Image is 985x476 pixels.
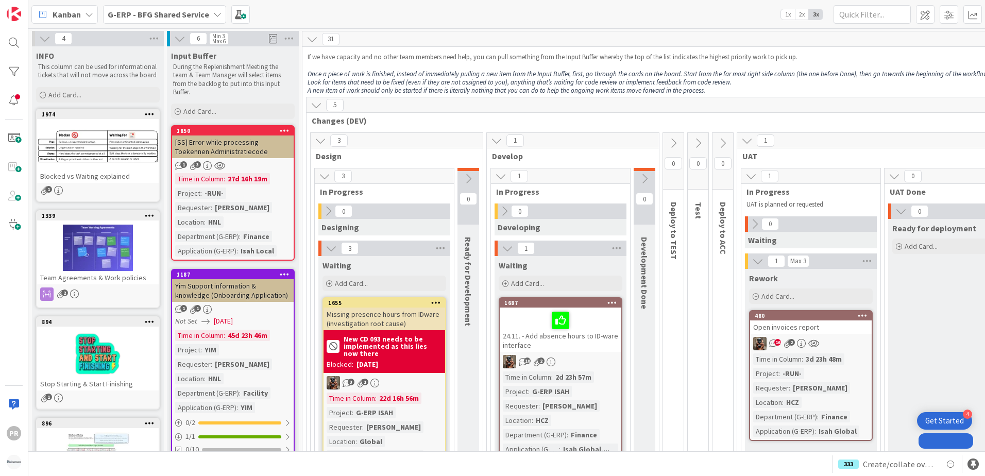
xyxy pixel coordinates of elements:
img: VK [503,355,516,368]
span: Waiting [322,260,351,270]
span: : [528,386,530,397]
span: : [355,436,357,447]
span: 31 [322,33,339,45]
div: Requester [503,400,538,412]
div: HCZ [784,397,802,408]
div: Yim Support information & knowledge (Onboarding Application) [172,279,294,302]
span: Rework [749,273,778,283]
img: VK [327,376,340,389]
div: Project [175,188,200,199]
div: 480Open invoices report [750,311,872,334]
div: 1850 [172,126,294,135]
span: 0 [665,157,682,169]
div: 2d 23h 57m [553,371,594,383]
span: 0 [460,193,477,205]
span: Add Card... [511,279,544,288]
span: : [204,216,206,228]
span: : [567,429,568,440]
img: avatar [7,455,21,469]
div: 22d 16h 56m [377,393,421,404]
div: Global [357,436,385,447]
div: 0/2 [172,416,294,429]
div: Project [753,368,778,379]
div: Department (G-ERP) [753,411,817,422]
div: -RUN- [202,188,226,199]
span: 3 [341,242,359,254]
span: : [239,387,241,399]
span: : [778,368,780,379]
div: 480 [750,311,872,320]
div: Blocked: [327,359,353,370]
div: Department (G-ERP) [327,450,390,462]
span: INFO [36,50,54,61]
span: : [236,402,238,413]
span: Deploy to TEST [669,202,679,260]
span: Add Card... [905,242,938,251]
div: Isah Local [238,245,277,257]
span: Waiting [748,235,777,245]
div: 1687 [504,299,621,307]
div: 1/1 [172,430,294,443]
div: VK [750,337,872,350]
span: : [224,173,225,184]
span: : [362,421,364,433]
input: Quick Filter... [834,5,911,24]
div: G-ERP ISAH [530,386,572,397]
div: Location [175,216,204,228]
span: Add Card... [183,107,216,116]
div: PR [7,426,21,440]
div: HNL [206,216,224,228]
div: 1339Team Agreements & Work policies [37,211,159,284]
div: 1687 [500,298,621,308]
span: 2 [788,339,795,346]
div: Finance [241,231,272,242]
span: 3x [809,9,823,20]
span: : [538,400,540,412]
div: 1850 [177,127,294,134]
div: Requester [327,421,362,433]
span: In Progress [320,186,441,197]
span: : [204,373,206,384]
span: 1 [194,305,201,312]
em: Look for items that need to be fixed (even if they are not assigned to you), anything that’s wait... [308,78,732,87]
div: Location [503,415,532,426]
span: : [789,382,790,394]
div: Department (G-ERP) [503,429,567,440]
div: Get Started [925,416,964,426]
span: : [390,450,392,462]
span: Input Buffer [171,50,216,61]
span: Developing [498,222,540,232]
span: 1 [768,255,785,267]
div: 896 [42,420,159,427]
div: 27d 16h 19m [225,173,270,184]
div: HNL [206,373,224,384]
div: [SS] Error while processing Toekennen Administratiecode [172,135,294,158]
span: 0 [761,218,779,230]
div: Open Get Started checklist, remaining modules: 4 [917,412,972,430]
span: : [551,371,553,383]
div: Time in Column [175,330,224,341]
span: In Progress [496,186,617,197]
span: 0 [689,157,707,169]
span: 3 [194,161,201,168]
span: : [200,188,202,199]
span: 1 [761,170,778,182]
span: 1 / 1 [185,431,195,442]
div: [PERSON_NAME] [790,382,850,394]
div: [PERSON_NAME] [540,400,600,412]
span: 0 [636,193,653,205]
span: 1 [180,161,187,168]
div: Facility [241,387,270,399]
div: 24.11. - Add absence hours to ID-ware interface [500,308,621,352]
div: Max 6 [212,39,226,44]
div: Time in Column [175,173,224,184]
img: Visit kanbanzone.com [7,7,21,21]
div: [PERSON_NAME] [212,202,272,213]
div: Department (G-ERP) [175,387,239,399]
div: HCZ [533,415,551,426]
div: Requester [753,382,789,394]
div: 45d 23h 46m [225,330,270,341]
span: 1 [511,170,528,182]
div: 4 [963,410,972,419]
span: 3 [330,134,348,147]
